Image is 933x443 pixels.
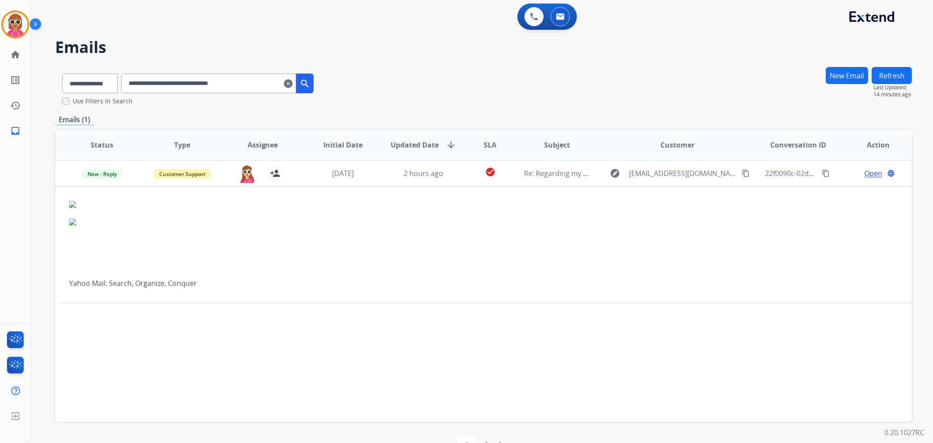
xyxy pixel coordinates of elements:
[69,278,197,288] a: Yahoo Mail: Search, Organize, Conquer
[3,12,28,37] img: avatar
[524,169,613,178] span: Re: Regarding my furniture
[270,168,280,179] mat-icon: person_add
[404,169,443,178] span: 2 hours ago
[874,91,912,98] span: 14 minutes ago
[446,140,456,150] mat-icon: arrow_downward
[484,140,496,150] span: SLA
[822,169,830,177] mat-icon: content_copy
[872,67,912,84] button: Refresh
[248,140,278,150] span: Assignee
[765,169,898,178] span: 22f0090c-02db-4809-9dd7-5c01b554f996
[10,126,21,136] mat-icon: inbox
[238,165,256,183] img: agent-avatar
[10,100,21,111] mat-icon: history
[770,140,826,150] span: Conversation ID
[69,218,419,225] img: 5f63906c-01ff-4596-91ae-3a820f3afdf9
[887,169,895,177] mat-icon: language
[10,75,21,85] mat-icon: list_alt
[391,140,439,150] span: Updated Date
[874,84,912,91] span: Last Updated:
[610,168,620,179] mat-icon: explore
[832,130,912,160] th: Action
[174,140,190,150] span: Type
[82,169,122,179] span: New - Reply
[91,140,113,150] span: Status
[284,78,293,89] mat-icon: clear
[544,140,570,150] span: Subject
[485,167,496,177] mat-icon: check_circle
[300,78,310,89] mat-icon: search
[826,67,868,84] button: New Email
[660,140,695,150] span: Customer
[323,140,363,150] span: Initial Date
[55,114,94,125] p: Emails (1)
[629,168,737,179] span: [EMAIL_ADDRESS][DOMAIN_NAME]
[332,169,354,178] span: [DATE]
[742,169,750,177] mat-icon: content_copy
[10,49,21,60] mat-icon: home
[884,427,924,438] p: 0.20.1027RC
[154,169,211,179] span: Customer Support
[864,168,882,179] span: Open
[69,201,419,208] img: e39c59f1-cc01-411c-a94c-3ab7acef64a8
[73,97,133,105] label: Use Filters In Search
[55,39,912,56] h2: Emails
